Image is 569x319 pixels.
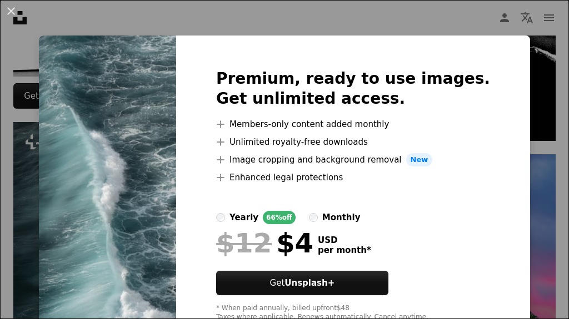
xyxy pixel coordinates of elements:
li: Enhanced legal protections [216,171,490,184]
li: Image cropping and background removal [216,153,490,166]
strong: Unsplash+ [284,278,335,288]
li: Members-only content added monthly [216,118,490,131]
h2: Premium, ready to use images. Get unlimited access. [216,69,490,109]
input: yearly66%off [216,213,225,222]
span: $12 [216,229,272,257]
div: yearly [229,211,258,224]
span: per month * [318,245,371,255]
li: Unlimited royalty-free downloads [216,135,490,149]
div: monthly [322,211,361,224]
div: 66% off [263,211,296,224]
div: $4 [216,229,313,257]
span: USD [318,235,371,245]
button: GetUnsplash+ [216,271,388,295]
input: monthly [309,213,318,222]
span: New [406,153,433,166]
